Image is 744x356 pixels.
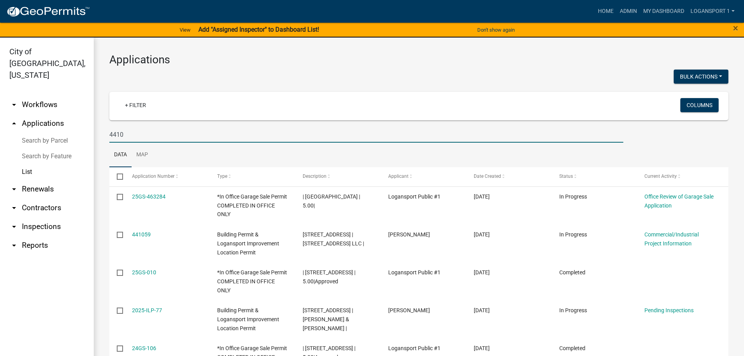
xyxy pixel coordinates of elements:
a: 2025-ILP-77 [132,307,162,313]
a: Logansport 1 [687,4,738,19]
datatable-header-cell: Type [210,167,295,186]
span: 04/07/2025 [474,307,490,313]
span: 4410 LEXINGTON RD | Kite, Larry E & Janet M | [303,307,353,331]
a: Pending Inspections [644,307,694,313]
span: Current Activity [644,174,677,179]
a: Map [132,143,153,168]
span: Logansport Public #1 [388,193,441,200]
a: + Filter [119,98,152,112]
a: Admin [617,4,640,19]
span: Completed [559,345,585,351]
span: Application Number [132,174,175,179]
datatable-header-cell: Applicant [381,167,466,186]
button: Close [733,23,738,33]
a: Data [109,143,132,168]
span: 05/01/2025 [474,269,490,275]
i: arrow_drop_down [9,100,19,109]
button: Bulk Actions [674,70,728,84]
a: 24GS-106 [132,345,156,351]
span: *In Office Garage Sale Permit COMPLETED IN OFFICE ONLY [217,269,287,293]
span: Jesse shadoan [388,231,430,238]
span: 06/07/2024 [474,345,490,351]
span: Logansport Public #1 [388,269,441,275]
span: 08/13/2025 [474,193,490,200]
datatable-header-cell: Description [295,167,381,186]
datatable-header-cell: Status [551,167,637,186]
span: 3900 E MARKET ST | 3900 E Market St LLC | [303,231,364,247]
i: arrow_drop_down [9,184,19,194]
a: 441059 [132,231,151,238]
strong: Add "Assigned Inspector" to Dashboard List! [198,26,319,33]
span: Description [303,174,327,179]
span: Larry Kite [388,307,430,313]
span: × [733,23,738,34]
i: arrow_drop_down [9,241,19,250]
datatable-header-cell: Application Number [124,167,210,186]
span: In Progress [559,193,587,200]
span: In Progress [559,307,587,313]
span: | 4410 Kensington | 5.00| [303,193,360,209]
span: | 4410 Kensington Dr. | 5.00|Approved [303,269,355,284]
span: Type [217,174,227,179]
button: Columns [680,98,719,112]
a: 25GS-010 [132,269,156,275]
span: Date Created [474,174,501,179]
h3: Applications [109,53,728,66]
datatable-header-cell: Current Activity [637,167,723,186]
span: 06/25/2025 [474,231,490,238]
span: *In Office Garage Sale Permit COMPLETED IN OFFICE ONLY [217,193,287,218]
a: Home [595,4,617,19]
datatable-header-cell: Select [109,167,124,186]
span: Status [559,174,573,179]
span: Applicant [388,174,409,179]
span: Building Permit & Logansport Improvement Location Permit [217,307,279,331]
a: Commercial/Industrial Project Information [644,231,699,247]
button: Don't show again [474,23,518,36]
i: arrow_drop_up [9,119,19,128]
a: Office Review of Garage Sale Application [644,193,714,209]
a: View [177,23,194,36]
span: Completed [559,269,585,275]
input: Search for applications [109,127,623,143]
span: Logansport Public #1 [388,345,441,351]
datatable-header-cell: Date Created [466,167,552,186]
span: Building Permit & Logansport Improvement Location Permit [217,231,279,256]
i: arrow_drop_down [9,222,19,231]
a: My Dashboard [640,4,687,19]
i: arrow_drop_down [9,203,19,213]
span: In Progress [559,231,587,238]
a: 25GS-463284 [132,193,166,200]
